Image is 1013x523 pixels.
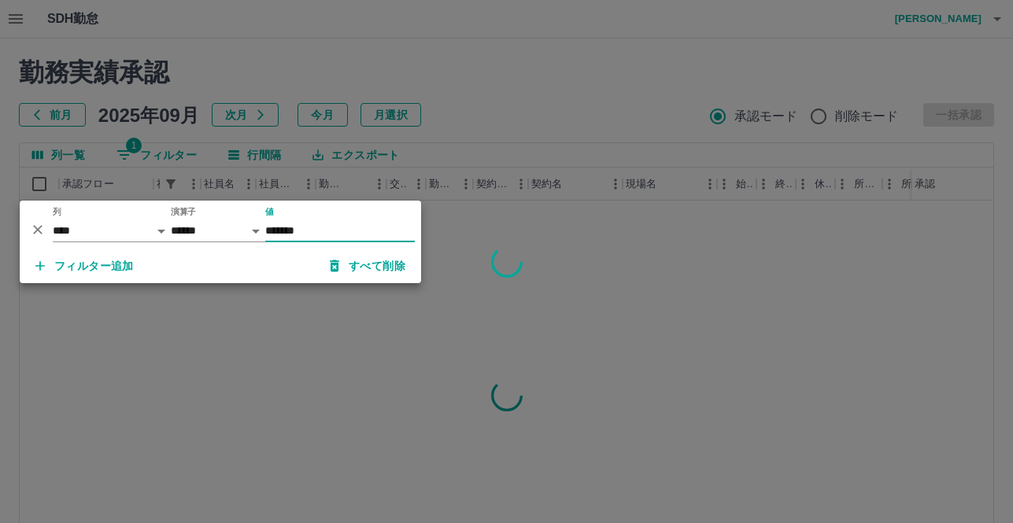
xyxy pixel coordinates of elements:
button: フィルター追加 [23,252,146,280]
label: 演算子 [171,206,196,218]
button: すべて削除 [317,252,418,280]
label: 列 [53,206,61,218]
button: 削除 [26,218,50,241]
label: 値 [265,206,274,218]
